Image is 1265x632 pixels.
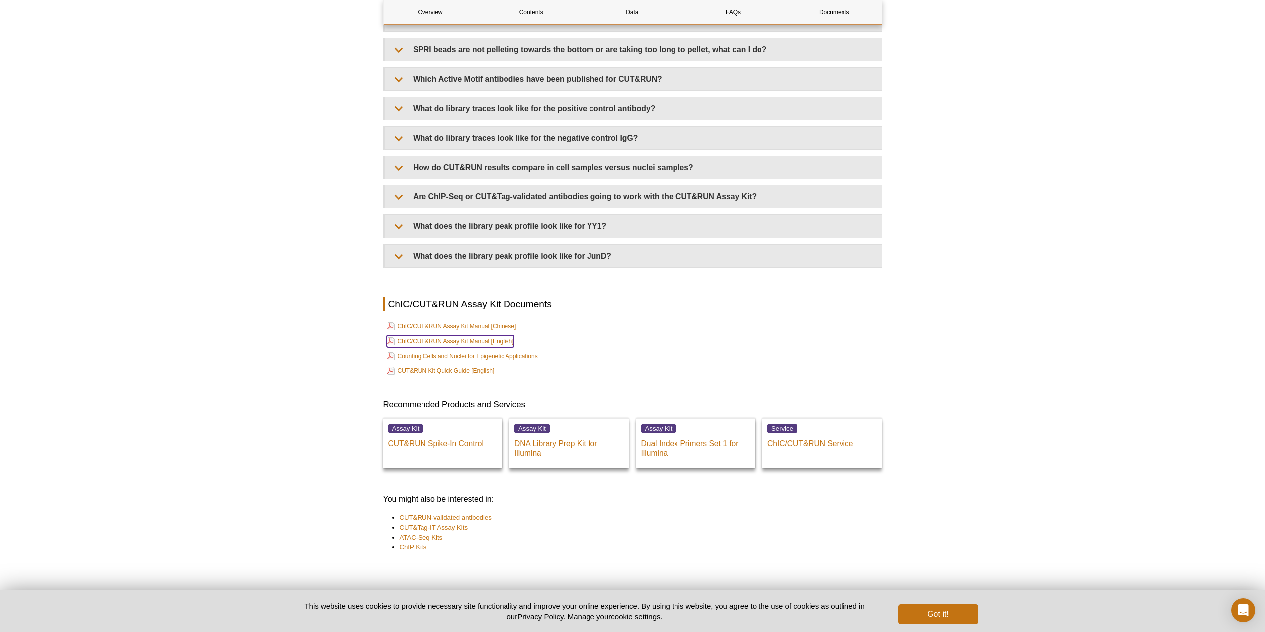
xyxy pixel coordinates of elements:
a: Privacy Policy [517,612,563,621]
p: Dual Index Primers Set 1 for Illumina [641,434,751,458]
summary: What does the library peak profile look like for YY1? [385,215,882,237]
p: ChIC/CUT&RUN Service [767,434,877,449]
summary: What do library traces look like for the positive control antibody? [385,97,882,120]
p: CUT&RUN Spike-In Control [388,434,498,449]
a: ChIC/CUT&RUN Assay Kit Manual [Chinese] [387,320,516,332]
a: Data [586,0,679,24]
summary: SPRI beads are not pelleting towards the bottom or are taking too long to pellet, what can I do? [385,38,882,61]
a: Service ChIC/CUT&RUN Service [762,418,882,468]
button: Got it! [898,604,978,624]
a: Documents [787,0,881,24]
h3: Recommended Products and Services [383,399,882,411]
a: ChIP Kits [400,542,427,552]
span: Assay Kit [514,424,550,433]
summary: Are ChIP-Seq or CUT&Tag-validated antibodies going to work with the CUT&RUN Assay Kit? [385,185,882,208]
a: CUT&RUN-validated antibodies [400,513,492,523]
a: CUT&RUN Kit Quick Guide [English] [387,365,495,377]
summary: What do library traces look like for the negative control IgG? [385,127,882,149]
a: Counting Cells and Nuclei for Epigenetic Applications [387,350,538,362]
p: DNA Library Prep Kit for Illumina [514,434,624,458]
span: Assay Kit [388,424,423,433]
a: Assay Kit DNA Library Prep Kit for Illumina [509,418,629,468]
div: Open Intercom Messenger [1231,598,1255,622]
h2: ChIC/CUT&RUN Assay Kit Documents [383,297,882,311]
button: cookie settings [611,612,660,621]
h3: You might also be interested in: [383,493,882,505]
a: Assay Kit CUT&RUN Spike-In Control [383,418,503,468]
a: ChIC/CUT&RUN Assay Kit Manual [English] [387,335,514,347]
p: This website uses cookies to provide necessary site functionality and improve your online experie... [287,601,882,622]
a: Contents [485,0,578,24]
a: CUT&Tag-IT Assay Kits [400,523,468,533]
summary: How do CUT&RUN results compare in cell samples versus nuclei samples? [385,156,882,179]
span: Service [767,424,797,433]
a: Assay Kit Dual Index Primers Set 1 for Illumina [636,418,756,468]
summary: What does the library peak profile look like for JunD? [385,245,882,267]
a: FAQs [686,0,780,24]
summary: Which Active Motif antibodies have been published for CUT&RUN? [385,68,882,90]
a: ATAC-Seq Kits [400,533,443,542]
a: Overview [384,0,477,24]
span: Assay Kit [641,424,676,433]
